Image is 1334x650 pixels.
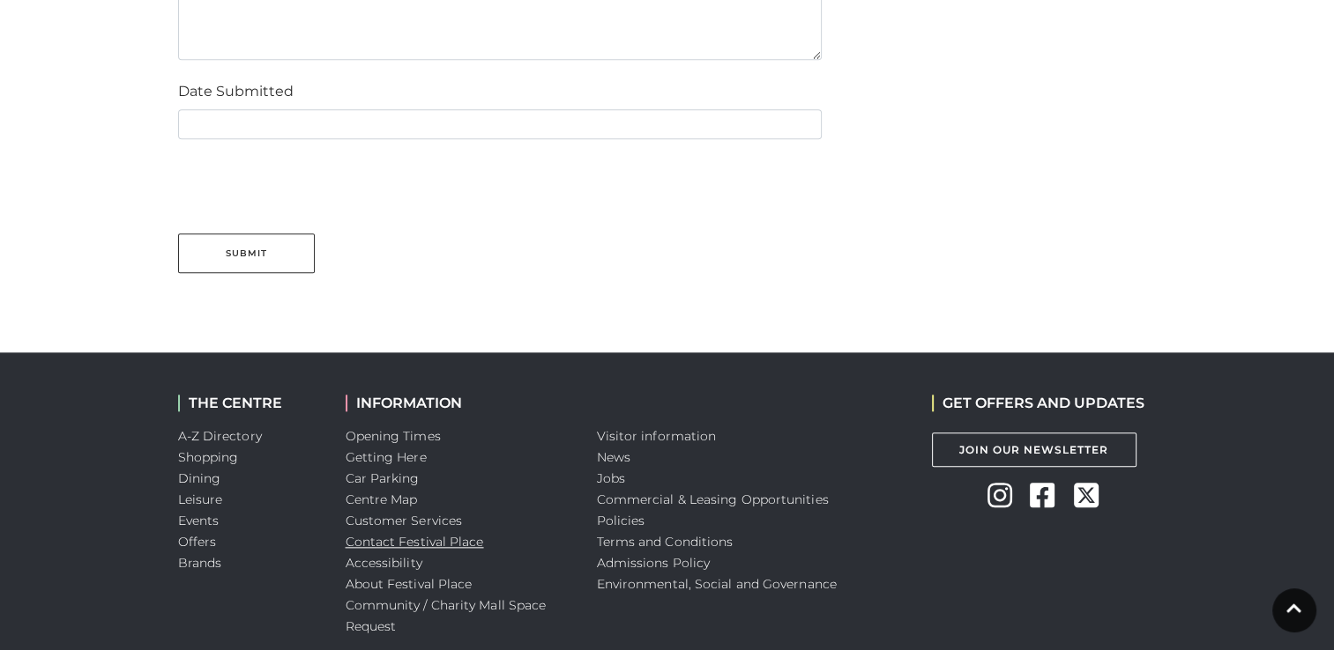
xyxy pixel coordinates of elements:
[178,491,223,507] a: Leisure
[178,428,262,444] a: A-Z Directory
[178,534,217,550] a: Offers
[597,534,734,550] a: Terms and Conditions
[178,513,220,528] a: Events
[178,555,222,571] a: Brands
[346,576,473,592] a: About Festival Place
[346,491,418,507] a: Centre Map
[597,491,829,507] a: Commercial & Leasing Opportunities
[597,555,711,571] a: Admissions Policy
[346,534,484,550] a: Contact Festival Place
[346,597,547,634] a: Community / Charity Mall Space Request
[597,470,625,486] a: Jobs
[178,395,319,411] h2: THE CENTRE
[346,395,570,411] h2: INFORMATION
[346,555,422,571] a: Accessibility
[178,233,315,273] button: Submit
[178,470,221,486] a: Dining
[178,449,239,465] a: Shopping
[346,428,441,444] a: Opening Times
[932,432,1137,467] a: Join Our Newsletter
[346,449,427,465] a: Getting Here
[178,160,444,227] iframe: Widget containing checkbox for hCaptcha security challenge
[932,395,1144,411] h2: GET OFFERS AND UPDATES
[597,428,717,444] a: Visitor information
[346,513,463,528] a: Customer Services
[597,449,630,465] a: News
[597,513,645,528] a: Policies
[178,81,294,102] label: Date Submitted
[346,470,420,486] a: Car Parking
[597,576,837,592] a: Environmental, Social and Governance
